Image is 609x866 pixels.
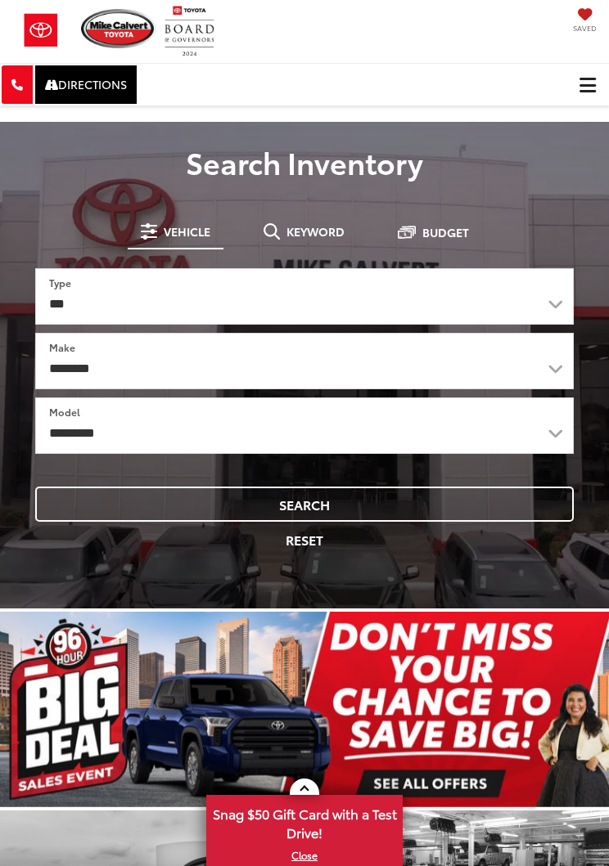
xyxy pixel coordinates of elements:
button: Click to show site navigation [566,64,609,105]
a: Directions [34,64,138,105]
button: Search [35,487,574,522]
h3: Search Inventory [12,146,597,178]
span: Snag $50 Gift Card with a Test Drive! [208,796,401,846]
a: My Saved Vehicles [573,14,597,34]
img: Mike Calvert Toyota [81,9,165,48]
label: Type [49,276,71,289]
span: Keyword [286,226,345,237]
label: Model [49,405,80,419]
button: Reset [35,522,574,557]
span: Vehicle [164,226,210,237]
span: Budget [422,227,469,238]
img: Toyota [12,6,70,55]
span: Saved [573,23,597,34]
label: Make [49,340,75,354]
